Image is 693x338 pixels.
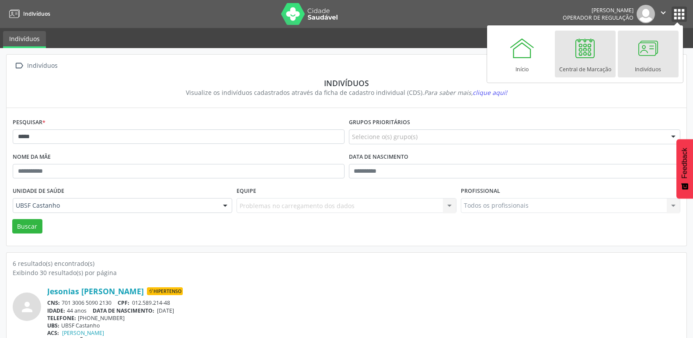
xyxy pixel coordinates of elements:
[13,59,25,72] i: 
[47,307,680,314] div: 44 anos
[424,88,507,97] i: Para saber mais,
[157,307,174,314] span: [DATE]
[47,329,59,337] span: ACS:
[492,31,553,77] a: Início
[563,7,634,14] div: [PERSON_NAME]
[655,5,672,23] button: 
[47,286,144,296] a: Jesonias [PERSON_NAME]
[13,116,45,129] label: Pesquisar
[563,14,634,21] span: Operador de regulação
[237,185,256,198] label: Equipe
[349,116,410,129] label: Grupos prioritários
[349,150,408,164] label: Data de nascimento
[461,185,500,198] label: Profissional
[13,150,51,164] label: Nome da mãe
[3,31,46,48] a: Indivíduos
[47,322,59,329] span: UBS:
[93,307,154,314] span: DATA DE NASCIMENTO:
[132,299,170,307] span: 012.589.214-48
[618,31,679,77] a: Indivíduos
[147,287,183,295] span: Hipertenso
[13,185,64,198] label: Unidade de saúde
[47,299,60,307] span: CNS:
[62,329,104,337] a: [PERSON_NAME]
[6,7,50,21] a: Indivíduos
[13,259,680,268] div: 6 resultado(s) encontrado(s)
[658,8,668,17] i: 
[473,88,507,97] span: clique aqui!
[47,314,76,322] span: TELEFONE:
[12,219,42,234] button: Buscar
[47,299,680,307] div: 701 3006 5090 2130
[16,201,214,210] span: UBSF Castanho
[352,132,418,141] span: Selecione o(s) grupo(s)
[13,268,680,277] div: Exibindo 30 resultado(s) por página
[637,5,655,23] img: img
[19,78,674,88] div: Indivíduos
[47,307,65,314] span: IDADE:
[23,10,50,17] span: Indivíduos
[681,148,689,178] span: Feedback
[118,299,129,307] span: CPF:
[47,322,680,329] div: UBSF Castanho
[13,59,59,72] a:  Indivíduos
[672,7,687,22] button: apps
[25,59,59,72] div: Indivíduos
[19,299,35,315] i: person
[19,88,674,97] div: Visualize os indivíduos cadastrados através da ficha de cadastro individual (CDS).
[676,139,693,199] button: Feedback - Mostrar pesquisa
[47,314,680,322] div: [PHONE_NUMBER]
[555,31,616,77] a: Central de Marcação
